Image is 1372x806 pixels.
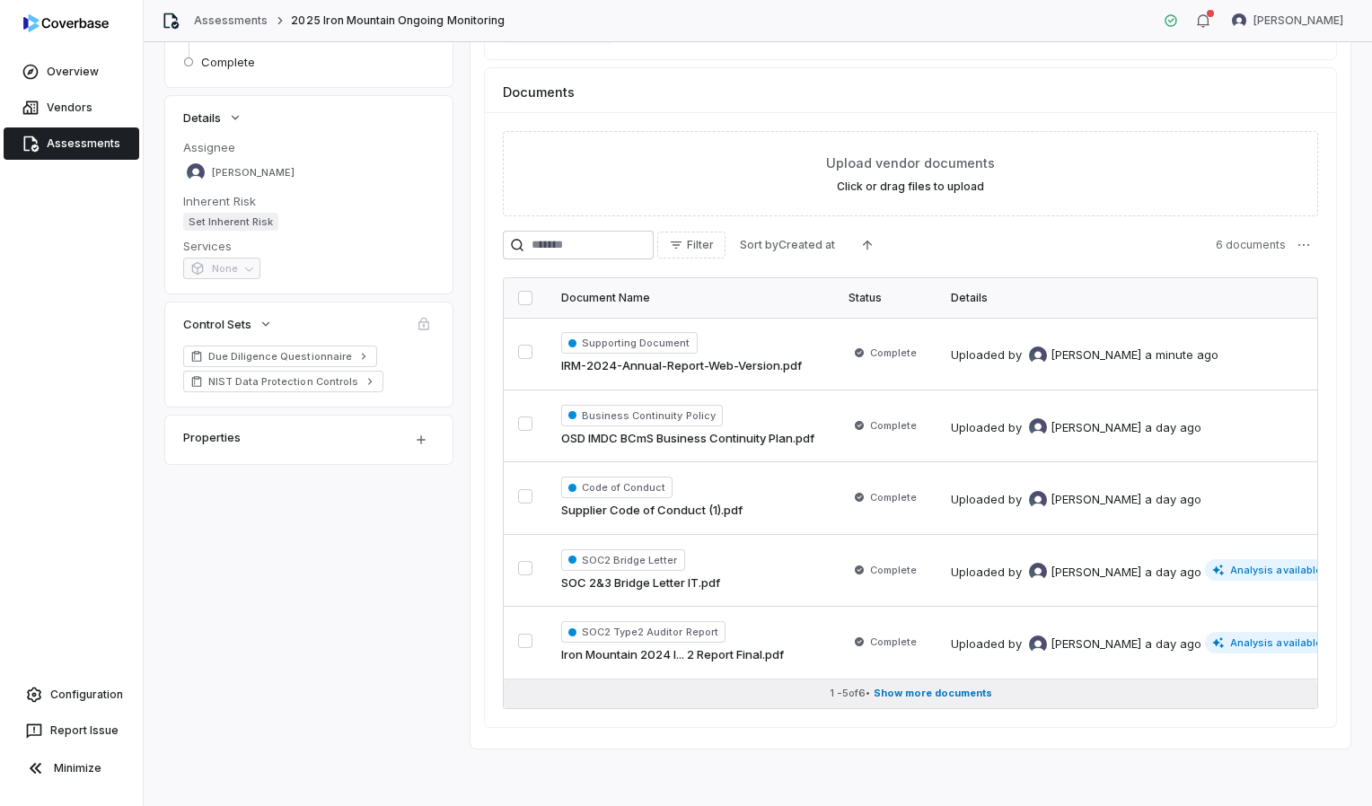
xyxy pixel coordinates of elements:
[4,92,139,124] a: Vendors
[291,13,504,28] span: 2025 Iron Mountain Ongoing Monitoring
[1008,635,1141,653] div: by
[1205,559,1329,581] span: Analysis available
[1008,418,1141,436] div: by
[561,549,685,571] span: SOC2 Bridge Letter
[1008,563,1141,581] div: by
[729,232,846,258] button: Sort byCreated at
[178,308,278,340] button: Control Sets
[1029,563,1047,581] img: Meghan Paonessa avatar
[561,430,814,448] a: OSD IMDC BCmS Business Continuity Plan.pdf
[7,714,136,747] button: Report Issue
[23,14,109,32] img: logo-D7KZi-bG.svg
[1029,346,1047,364] img: Meghan Paonessa avatar
[4,127,139,160] a: Assessments
[561,574,720,592] a: SOC 2&3 Bridge Letter IT.pdf
[1051,564,1141,582] span: [PERSON_NAME]
[951,563,1201,581] div: Uploaded
[870,490,917,504] span: Complete
[1008,491,1141,509] div: by
[849,232,885,258] button: Ascending
[1029,491,1047,509] img: Meghan Paonessa avatar
[561,291,820,305] div: Document Name
[183,139,435,155] dt: Assignee
[837,180,984,194] label: Click or drag files to upload
[183,371,383,392] a: NIST Data Protection Controls
[178,101,248,134] button: Details
[870,346,917,360] span: Complete
[1051,419,1141,437] span: [PERSON_NAME]
[201,54,255,70] span: Complete
[503,83,575,101] span: Documents
[1205,632,1329,653] span: Analysis available
[870,635,917,649] span: Complete
[870,563,917,577] span: Complete
[874,687,992,700] span: Show more documents
[1029,635,1047,653] img: Meghan Paonessa avatar
[657,232,726,258] button: Filter
[208,349,352,364] span: Due Diligence Questionnaire
[183,110,221,126] span: Details
[687,238,714,252] span: Filter
[951,291,1329,305] div: Details
[183,316,251,332] span: Control Sets
[1008,346,1141,364] div: by
[561,646,784,664] a: Iron Mountain 2024 I... 2 Report Final.pdf
[561,405,723,426] span: Business Continuity Policy
[504,679,1317,708] button: 1 -5of6• Show more documents
[860,238,875,252] svg: Ascending
[561,332,698,354] span: Supporting Document
[951,418,1201,436] div: Uploaded
[561,621,726,643] span: SOC2 Type2 Auditor Report
[1145,491,1201,509] div: a day ago
[561,357,802,375] a: IRM-2024-Annual-Report-Web-Version.pdf
[849,291,922,305] div: Status
[1216,238,1286,252] span: 6 documents
[183,238,435,254] dt: Services
[1051,346,1141,364] span: [PERSON_NAME]
[1253,13,1343,28] span: [PERSON_NAME]
[187,163,205,181] img: Meghan Paonessa avatar
[951,635,1201,653] div: Uploaded
[561,502,743,520] a: Supplier Code of Conduct (1).pdf
[208,374,358,389] span: NIST Data Protection Controls
[1051,635,1141,653] span: [PERSON_NAME]
[183,213,278,231] span: Set Inherent Risk
[826,153,995,172] span: Upload vendor documents
[870,418,917,433] span: Complete
[7,750,136,786] button: Minimize
[7,679,136,711] a: Configuration
[183,346,377,367] a: Due Diligence Questionnaire
[1145,635,1201,653] div: a day ago
[1145,346,1218,364] div: a minute ago
[1221,7,1354,34] button: Meghan Paonessa avatar[PERSON_NAME]
[1051,491,1141,509] span: [PERSON_NAME]
[561,477,673,498] span: Code of Conduct
[951,491,1201,509] div: Uploaded
[951,346,1218,364] div: Uploaded
[1145,564,1201,582] div: a day ago
[183,193,435,209] dt: Inherent Risk
[194,13,268,28] a: Assessments
[1232,13,1246,28] img: Meghan Paonessa avatar
[212,166,295,180] span: [PERSON_NAME]
[1145,419,1201,437] div: a day ago
[1029,418,1047,436] img: Meghan Paonessa avatar
[4,56,139,88] a: Overview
